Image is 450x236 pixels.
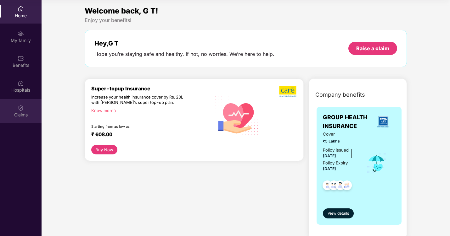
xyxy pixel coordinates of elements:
img: svg+xml;base64,PHN2ZyBpZD0iSG9zcGl0YWxzIiB4bWxucz0iaHR0cDovL3d3dy53My5vcmcvMjAwMC9zdmciIHdpZHRoPS... [18,80,24,86]
img: svg+xml;base64,PHN2ZyB4bWxucz0iaHR0cDovL3d3dy53My5vcmcvMjAwMC9zdmciIHhtbG5zOnhsaW5rPSJodHRwOi8vd3... [211,89,262,141]
div: Policy issued [323,147,349,153]
button: Buy Now [91,145,117,154]
span: GROUP HEALTH INSURANCE [323,113,371,131]
div: ₹ 608.00 [91,131,205,139]
img: svg+xml;base64,PHN2ZyB4bWxucz0iaHR0cDovL3d3dy53My5vcmcvMjAwMC9zdmciIHdpZHRoPSI0OC45NDMiIGhlaWdodD... [333,179,348,194]
img: b5dec4f62d2307b9de63beb79f102df3.png [279,85,297,97]
span: Welcome back, G T! [85,6,158,15]
div: Enjoy your benefits! [85,17,407,24]
div: Raise a claim [356,45,389,52]
img: svg+xml;base64,PHN2ZyBpZD0iQmVuZWZpdHMiIHhtbG5zPSJodHRwOi8vd3d3LnczLm9yZy8yMDAwL3N2ZyIgd2lkdGg9Ij... [18,55,24,62]
div: Super-topup Insurance [91,85,211,92]
button: View details [323,208,354,218]
div: Hope you’re staying safe and healthy. If not, no worries. We’re here to help. [94,51,274,57]
div: Know more [91,108,207,112]
img: insurerLogo [375,113,392,130]
img: svg+xml;base64,PHN2ZyB3aWR0aD0iMjAiIGhlaWdodD0iMjAiIHZpZXdCb3g9IjAgMCAyMCAyMCIgZmlsbD0ibm9uZSIgeG... [18,30,24,37]
span: right [114,109,117,113]
img: svg+xml;base64,PHN2ZyB4bWxucz0iaHR0cDovL3d3dy53My5vcmcvMjAwMC9zdmciIHdpZHRoPSI0OC45MTUiIGhlaWdodD... [326,179,342,194]
span: Company benefits [315,90,365,99]
img: svg+xml;base64,PHN2ZyBpZD0iQ2xhaW0iIHhtbG5zPSJodHRwOi8vd3d3LnczLm9yZy8yMDAwL3N2ZyIgd2lkdGg9IjIwIi... [18,105,24,111]
img: svg+xml;base64,PHN2ZyBpZD0iSG9tZSIgeG1sbnM9Imh0dHA6Ly93d3cudzMub3JnLzIwMDAvc3ZnIiB3aWR0aD0iMjAiIG... [18,6,24,12]
img: svg+xml;base64,PHN2ZyB4bWxucz0iaHR0cDovL3d3dy53My5vcmcvMjAwMC9zdmciIHdpZHRoPSI0OC45NDMiIGhlaWdodD... [320,179,335,194]
span: View details [328,211,349,217]
span: Cover [323,131,358,137]
div: Increase your health insurance cover by Rs. 20L with [PERSON_NAME]’s super top-up plan. [91,94,184,105]
div: Policy Expiry [323,160,348,166]
span: [DATE] [323,166,336,171]
img: icon [366,153,387,174]
div: Starting from as low as [91,124,184,129]
img: svg+xml;base64,PHN2ZyB4bWxucz0iaHR0cDovL3d3dy53My5vcmcvMjAwMC9zdmciIHdpZHRoPSI0OC45NDMiIGhlaWdodD... [339,179,355,194]
div: Hey, G T [94,40,274,47]
span: ₹5 Lakhs [323,138,358,144]
span: [DATE] [323,153,336,158]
